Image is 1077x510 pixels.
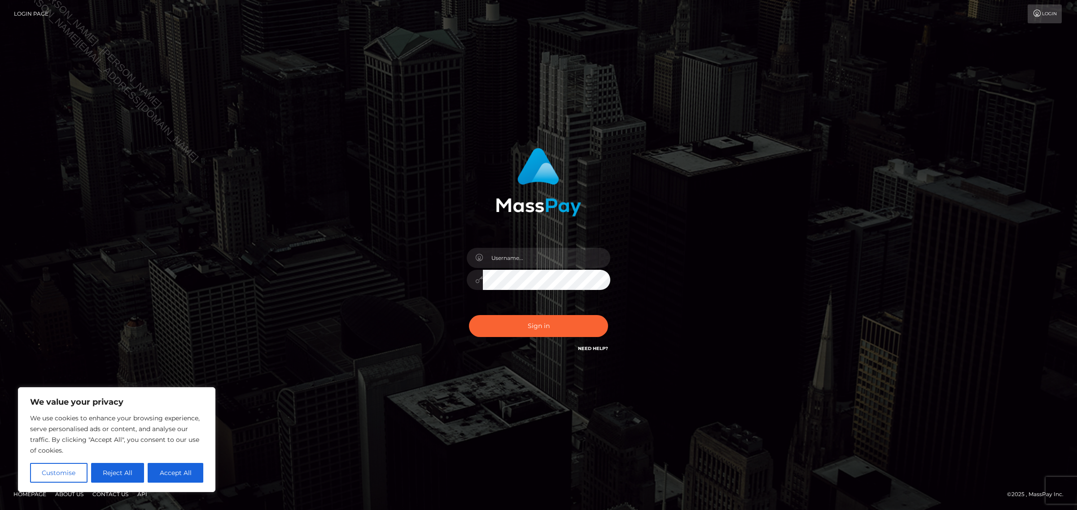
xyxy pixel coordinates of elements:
[134,487,151,501] a: API
[1028,4,1062,23] a: Login
[10,487,50,501] a: Homepage
[1007,489,1070,499] div: © 2025 , MassPay Inc.
[30,463,88,483] button: Customise
[30,397,203,407] p: We value your privacy
[91,463,144,483] button: Reject All
[148,463,203,483] button: Accept All
[52,487,87,501] a: About Us
[496,148,581,216] img: MassPay Login
[578,346,608,351] a: Need Help?
[30,413,203,456] p: We use cookies to enhance your browsing experience, serve personalised ads or content, and analys...
[483,248,610,268] input: Username...
[469,315,608,337] button: Sign in
[14,4,48,23] a: Login Page
[18,387,215,492] div: We value your privacy
[89,487,132,501] a: Contact Us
